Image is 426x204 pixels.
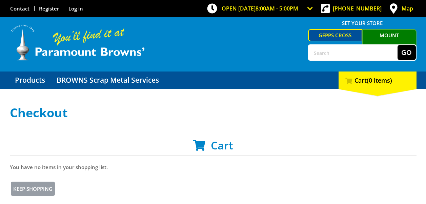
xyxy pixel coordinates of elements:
input: Search [309,45,398,60]
a: Go to the BROWNS Scrap Metal Services page [52,72,164,89]
a: Log in [68,5,83,12]
img: Paramount Browns' [10,24,145,61]
span: (0 items) [367,76,392,84]
span: OPEN [DATE] [222,5,298,12]
span: Set your store [308,18,417,28]
a: Keep Shopping [10,181,56,197]
div: Cart [339,72,417,89]
p: You have no items in your shopping list. [10,163,417,171]
h1: Checkout [10,106,417,120]
span: 8:00am - 5:00pm [256,5,298,12]
a: Mount [PERSON_NAME] [362,29,417,52]
a: Go to the Products page [10,72,50,89]
span: Cart [211,138,233,152]
a: Gepps Cross [308,29,362,41]
button: Go [398,45,416,60]
a: Go to the registration page [39,5,59,12]
a: Go to the Contact page [10,5,29,12]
